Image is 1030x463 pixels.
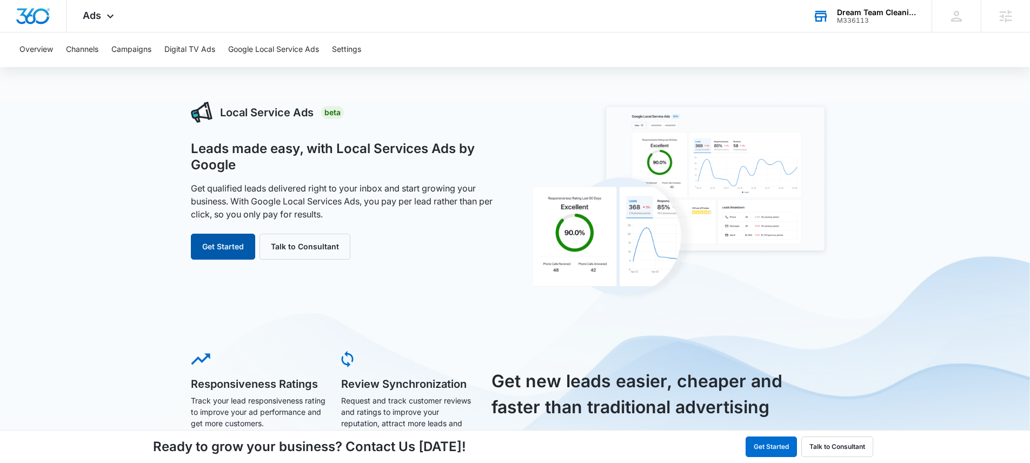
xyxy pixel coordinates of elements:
[28,28,119,37] div: Domain: [DOMAIN_NAME]
[111,32,151,67] button: Campaigns
[321,106,344,119] div: Beta
[191,395,326,429] p: Track your lead responsiveness rating to improve your ad performance and get more customers.
[17,28,26,37] img: website_grey.svg
[153,437,466,457] h4: Ready to grow your business? Contact Us [DATE]!
[260,234,350,260] button: Talk to Consultant
[746,436,797,457] button: Get Started
[341,395,476,440] p: Request and track customer reviews and ratings to improve your reputation, attract more leads and...
[19,32,53,67] button: Overview
[83,10,101,21] span: Ads
[332,32,361,67] button: Settings
[491,368,795,420] h3: Get new leads easier, cheaper and faster than traditional advertising
[30,17,53,26] div: v 4.0.25
[29,63,38,71] img: tab_domain_overview_orange.svg
[228,32,319,67] button: Google Local Service Ads
[191,234,255,260] button: Get Started
[119,64,182,71] div: Keywords by Traffic
[837,17,916,24] div: account id
[837,8,916,17] div: account name
[41,64,97,71] div: Domain Overview
[17,17,26,26] img: logo_orange.svg
[108,63,116,71] img: tab_keywords_by_traffic_grey.svg
[341,379,476,389] h5: Review Synchronization
[220,104,314,121] h3: Local Service Ads
[164,32,215,67] button: Digital TV Ads
[191,379,326,389] h5: Responsiveness Ratings
[191,182,503,221] p: Get qualified leads delivered right to your inbox and start growing your business. With Google Lo...
[66,32,98,67] button: Channels
[191,141,503,173] h1: Leads made easy, with Local Services Ads by Google
[801,436,873,457] button: Talk to Consultant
